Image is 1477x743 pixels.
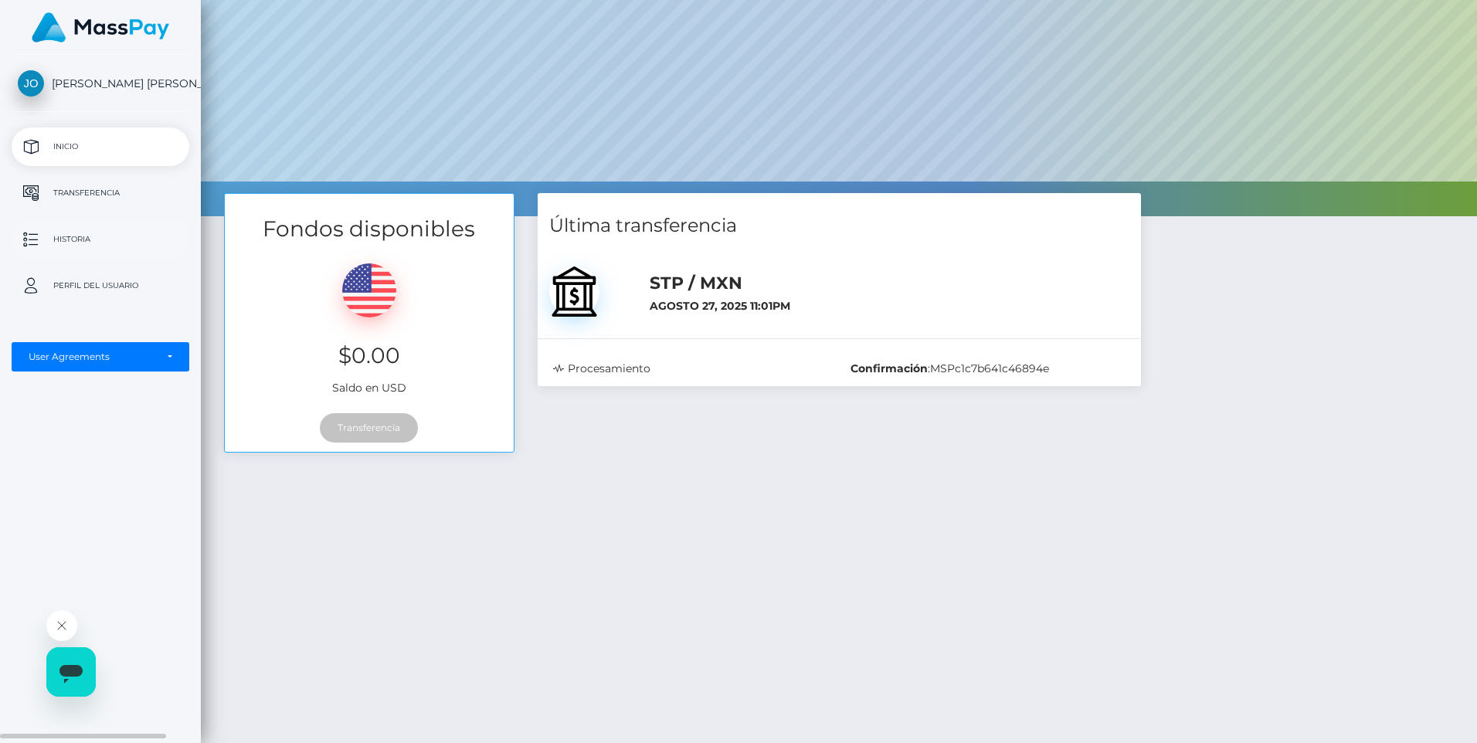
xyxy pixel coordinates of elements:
[542,361,840,377] div: Procesamiento
[12,342,189,371] button: User Agreements
[12,266,189,305] a: Perfil del usuario
[549,266,599,317] img: bank.svg
[46,610,77,641] iframe: Cerrar mensaje
[650,272,1129,296] h5: STP / MXN
[46,647,96,697] iframe: Botón para iniciar la ventana de mensajería
[225,244,514,404] div: Saldo en USD
[18,274,183,297] p: Perfil del usuario
[12,76,189,90] span: [PERSON_NAME] [PERSON_NAME]
[225,214,514,244] h3: Fondos disponibles
[18,228,183,251] p: Historia
[12,127,189,166] a: Inicio
[930,361,1049,375] span: MSPc1c7b641c46894e
[9,11,200,39] span: Hi there! I'm here to help. Just click me if you need any assistance.
[650,300,1129,313] h6: Agosto 27, 2025 11:01PM
[32,12,169,42] img: MassPay
[18,135,183,158] p: Inicio
[12,220,189,259] a: Historia
[18,182,183,205] p: Transferencia
[342,263,396,317] img: USD.png
[29,351,155,363] div: User Agreements
[236,341,502,371] h3: $0.00
[12,174,189,212] a: Transferencia
[851,361,928,375] b: Confirmación
[549,212,1129,239] h4: Última transferencia
[839,361,1137,377] div: :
